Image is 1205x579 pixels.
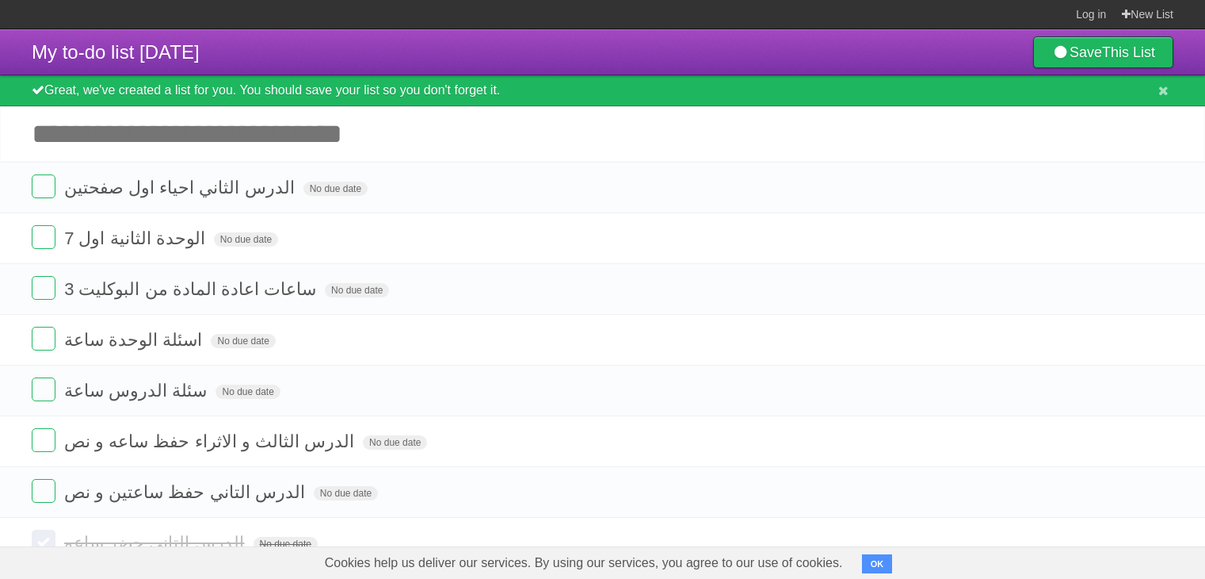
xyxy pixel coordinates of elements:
label: Done [32,327,55,351]
label: Done [32,479,55,503]
label: Done [32,174,55,198]
b: This List [1102,44,1155,60]
span: الدرس التاني حفظ ساعتين و نص [64,482,309,502]
span: No due date [325,283,389,297]
label: Done [32,530,55,554]
span: No due date [214,232,278,247]
label: Done [32,225,55,249]
span: اسئلة الوحدة ساعة [64,330,206,350]
span: No due date [254,537,318,551]
span: 3 ساعات اعادة المادة من البوكليت [64,279,320,299]
span: No due date [363,435,427,450]
span: No due date [314,486,378,500]
label: Done [32,428,55,452]
span: My to-do list [DATE] [32,41,200,63]
span: الدرس التاني حضر ساعه [64,533,248,553]
span: الدرس الثالث و الاثراء حفظ ساعه و نص [64,431,358,451]
span: No due date [215,385,280,399]
button: OK [862,554,893,573]
span: الدرس الثاني احياء اول صفحتين [64,178,298,197]
span: الوحدة الثانية اول 7 [64,228,209,248]
span: سئلة الدروس ساعة [64,381,211,401]
span: Cookies help us deliver our services. By using our services, you agree to our use of cookies. [309,547,859,579]
span: No due date [303,182,368,196]
a: SaveThis List [1033,36,1173,68]
span: No due date [211,334,275,348]
label: Done [32,276,55,300]
label: Done [32,378,55,401]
